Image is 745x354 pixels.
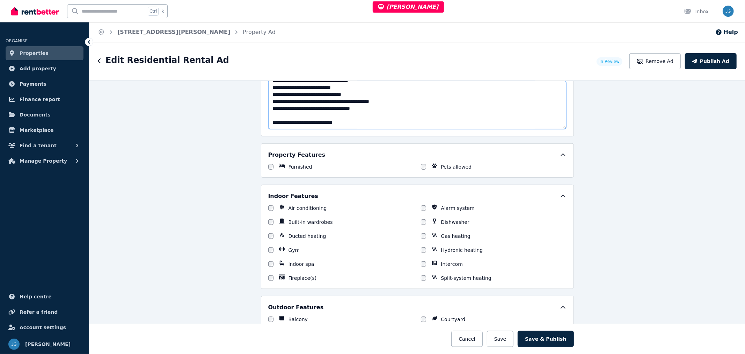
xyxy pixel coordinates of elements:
[11,6,59,16] img: RentBetter
[268,151,326,159] h5: Property Features
[20,292,52,301] span: Help centre
[451,331,482,347] button: Cancel
[6,123,83,137] a: Marketplace
[6,62,83,76] a: Add property
[105,55,229,66] h1: Edit Residential Rental Ad
[288,233,326,240] label: Ducted heating
[8,339,20,350] img: Jeremy Goldschmidt
[20,157,67,165] span: Manage Property
[148,7,159,16] span: Ctrl
[288,275,316,282] label: Fireplace(s)
[243,29,276,35] a: Property Ad
[268,303,324,312] h5: Outdoor Features
[378,3,439,10] span: [PERSON_NAME]
[288,316,308,323] label: Balcony
[441,247,483,254] label: Hydronic heating
[288,261,314,268] label: Indoor spa
[288,205,327,212] label: Air conditioning
[20,126,53,134] span: Marketplace
[441,205,474,212] label: Alarm system
[268,192,318,200] h5: Indoor Features
[20,49,49,57] span: Properties
[89,22,284,42] nav: Breadcrumb
[684,8,709,15] div: Inbox
[441,219,469,226] label: Dishwasher
[288,247,300,254] label: Gym
[441,163,472,170] label: Pets allowed
[20,141,57,150] span: Find a tenant
[441,275,491,282] label: Split-system heating
[25,340,71,348] span: [PERSON_NAME]
[599,59,620,64] span: In Review
[6,320,83,334] a: Account settings
[6,139,83,153] button: Find a tenant
[6,290,83,304] a: Help centre
[6,154,83,168] button: Manage Property
[723,6,734,17] img: Jeremy Goldschmidt
[6,92,83,106] a: Finance report
[161,8,164,14] span: k
[20,64,56,73] span: Add property
[20,111,51,119] span: Documents
[715,28,738,36] button: Help
[288,163,312,170] label: Furnished
[20,308,58,316] span: Refer a friend
[487,331,513,347] button: Save
[20,80,46,88] span: Payments
[20,323,66,332] span: Account settings
[6,46,83,60] a: Properties
[6,305,83,319] a: Refer a friend
[6,77,83,91] a: Payments
[6,38,28,43] span: ORGANISE
[441,261,462,268] label: Intercom
[20,95,60,104] span: Finance report
[117,29,230,35] a: [STREET_ADDRESS][PERSON_NAME]
[6,108,83,122] a: Documents
[441,316,465,323] label: Courtyard
[629,53,681,69] button: Remove Ad
[518,331,574,347] button: Save & Publish
[441,233,470,240] label: Gas heating
[685,53,737,69] button: Publish Ad
[288,219,333,226] label: Built-in wardrobes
